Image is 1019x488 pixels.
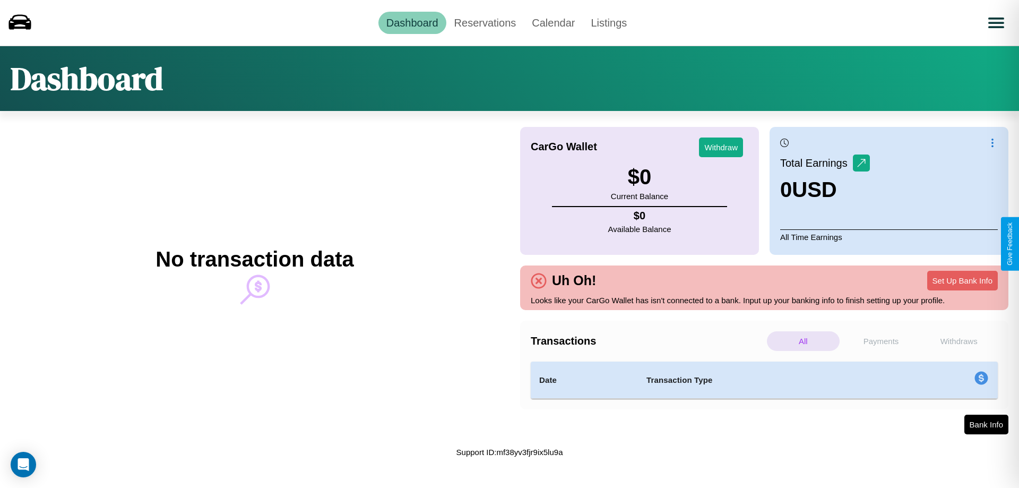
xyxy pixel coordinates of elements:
h1: Dashboard [11,57,163,100]
p: Payments [845,331,918,351]
a: Reservations [446,12,524,34]
h3: 0 USD [780,178,870,202]
h4: CarGo Wallet [531,141,597,153]
h4: Transactions [531,335,764,347]
p: Available Balance [608,222,671,236]
p: All Time Earnings [780,229,998,244]
button: Set Up Bank Info [927,271,998,290]
table: simple table [531,362,998,399]
h4: Transaction Type [646,374,887,387]
p: Total Earnings [780,153,853,173]
a: Calendar [524,12,583,34]
button: Bank Info [964,415,1008,434]
h2: No transaction data [156,247,353,271]
a: Listings [583,12,635,34]
a: Dashboard [378,12,446,34]
p: All [767,331,840,351]
h4: $ 0 [608,210,671,222]
p: Looks like your CarGo Wallet has isn't connected to a bank. Input up your banking info to finish ... [531,293,998,307]
h4: Date [539,374,629,387]
p: Current Balance [611,189,668,203]
div: Give Feedback [1006,222,1014,266]
p: Support ID: mf38yv3fjr9ix5lu9a [456,445,563,459]
h3: $ 0 [611,165,668,189]
button: Open menu [981,8,1011,38]
p: Withdraws [922,331,995,351]
button: Withdraw [699,138,743,157]
div: Open Intercom Messenger [11,452,36,477]
h4: Uh Oh! [547,273,601,288]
